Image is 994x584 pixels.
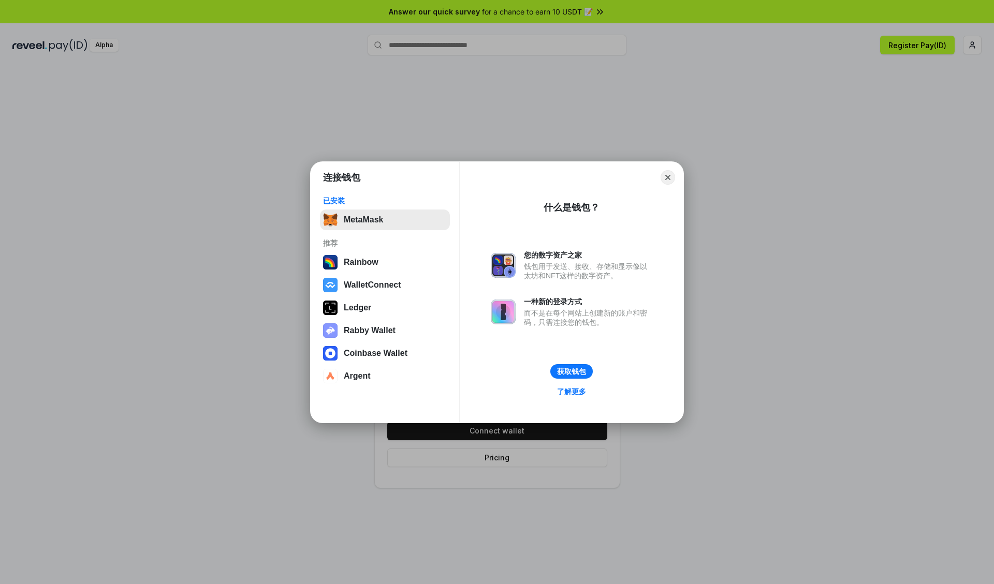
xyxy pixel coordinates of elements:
[344,303,371,312] div: Ledger
[320,320,450,341] button: Rabby Wallet
[557,367,586,376] div: 获取钱包
[323,323,338,338] img: svg+xml,%3Csvg%20xmlns%3D%22http%3A%2F%2Fwww.w3.org%2F2000%2Fsvg%22%20fill%3D%22none%22%20viewBox...
[544,201,600,214] div: 什么是钱包？
[661,170,675,185] button: Close
[323,238,447,248] div: 推荐
[524,297,652,306] div: 一种新的登录方式
[323,301,338,315] img: svg+xml,%3Csvg%20xmlns%3D%22http%3A%2F%2Fwww.w3.org%2F2000%2Fsvg%22%20width%3D%2228%22%20height%3...
[491,253,516,278] img: svg+xml,%3Csvg%20xmlns%3D%22http%3A%2F%2Fwww.w3.org%2F2000%2Fsvg%22%20fill%3D%22none%22%20viewBox...
[524,308,652,327] div: 而不是在每个网站上创建新的账户和密码，只需连接您的钱包。
[344,215,383,224] div: MetaMask
[320,297,450,318] button: Ledger
[557,387,586,396] div: 了解更多
[320,275,450,295] button: WalletConnect
[320,252,450,273] button: Rainbow
[524,262,652,280] div: 钱包用于发送、接收、存储和显示像以太坊和NFT这样的数字资产。
[524,250,652,260] div: 您的数字资产之家
[344,326,396,335] div: Rabby Wallet
[344,349,407,358] div: Coinbase Wallet
[344,280,401,290] div: WalletConnect
[551,385,592,398] a: 了解更多
[320,343,450,364] button: Coinbase Wallet
[323,171,360,184] h1: 连接钱包
[323,255,338,269] img: svg+xml,%3Csvg%20width%3D%22120%22%20height%3D%22120%22%20viewBox%3D%220%200%20120%20120%22%20fil...
[320,209,450,230] button: MetaMask
[323,346,338,361] img: svg+xml,%3Csvg%20width%3D%2228%22%20height%3D%2228%22%20viewBox%3D%220%200%2028%2028%22%20fill%3D...
[323,213,338,227] img: svg+xml,%3Csvg%20fill%3D%22none%22%20height%3D%2233%22%20viewBox%3D%220%200%2035%2033%22%20width%...
[344,371,371,381] div: Argent
[344,258,378,267] div: Rainbow
[323,196,447,205] div: 已安装
[320,366,450,386] button: Argent
[550,364,593,379] button: 获取钱包
[323,278,338,292] img: svg+xml,%3Csvg%20width%3D%2228%22%20height%3D%2228%22%20viewBox%3D%220%200%2028%2028%22%20fill%3D...
[323,369,338,383] img: svg+xml,%3Csvg%20width%3D%2228%22%20height%3D%2228%22%20viewBox%3D%220%200%2028%2028%22%20fill%3D...
[491,300,516,324] img: svg+xml,%3Csvg%20xmlns%3D%22http%3A%2F%2Fwww.w3.org%2F2000%2Fsvg%22%20fill%3D%22none%22%20viewBox...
